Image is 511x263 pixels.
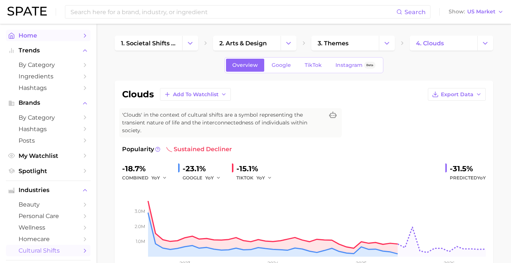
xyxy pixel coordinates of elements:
span: wellness [19,224,78,231]
div: -31.5% [450,163,486,175]
button: Brands [6,97,91,108]
h1: clouds [122,90,154,99]
span: beauty [19,201,78,208]
span: YoY [477,175,486,181]
span: Show [449,10,465,14]
button: Change Category [477,36,493,51]
button: Export Data [428,88,486,101]
span: Hashtags [19,126,78,133]
a: personal care [6,210,91,222]
a: InstagramBeta [329,59,382,72]
a: 4. clouds [410,36,477,51]
span: by Category [19,114,78,121]
a: wellness [6,222,91,233]
span: Predicted [450,173,486,182]
button: Add to Watchlist [160,88,231,101]
span: sustained decliner [166,145,232,154]
span: Posts [19,137,78,144]
span: My Watchlist [19,152,78,159]
button: Change Category [379,36,395,51]
span: 3. themes [318,40,348,47]
span: Ingredients [19,73,78,80]
a: Ingredients [6,71,91,82]
button: Industries [6,185,91,196]
span: YoY [205,175,214,181]
span: US Market [467,10,495,14]
img: sustained decliner [166,146,172,152]
a: cultural shifts [6,245,91,256]
a: beauty [6,199,91,210]
img: SPATE [7,7,47,16]
a: TikTok [298,59,328,72]
div: -23.1% [183,163,226,175]
a: Home [6,30,91,41]
span: homecare [19,236,78,243]
span: YoY [256,175,265,181]
span: Export Data [441,91,474,98]
a: 2. arts & design [213,36,281,51]
span: Home [19,32,78,39]
a: Google [265,59,297,72]
a: 3. themes [311,36,379,51]
a: Hashtags [6,82,91,94]
a: Hashtags [6,123,91,135]
div: -18.7% [122,163,172,175]
span: Add to Watchlist [173,91,219,98]
span: Trends [19,47,78,54]
span: 'Clouds' in the context of cultural shifts are a symbol representing the transient nature of life... [122,111,324,134]
a: by Category [6,112,91,123]
button: Change Category [182,36,198,51]
button: Trends [6,45,91,56]
span: Popularity [122,145,154,154]
button: ShowUS Market [447,7,505,17]
div: GOOGLE [183,173,226,182]
span: TikTok [305,62,322,68]
a: My Watchlist [6,150,91,162]
a: homecare [6,233,91,245]
span: 2. arts & design [219,40,267,47]
input: Search here for a brand, industry, or ingredient [70,6,396,18]
button: YoY [205,173,221,182]
div: -15.1% [236,163,277,175]
span: Brands [19,100,78,106]
span: personal care [19,212,78,220]
span: cultural shifts [19,247,78,254]
a: by Category [6,59,91,71]
span: 1. societal shifts & culture [121,40,176,47]
button: YoY [151,173,167,182]
span: Overview [232,62,258,68]
span: Google [272,62,291,68]
span: Search [404,9,426,16]
div: TIKTOK [236,173,277,182]
span: Industries [19,187,78,194]
button: Change Category [281,36,297,51]
span: Beta [366,62,373,68]
span: Instagram [335,62,363,68]
span: Spotlight [19,168,78,175]
div: combined [122,173,172,182]
span: 4. clouds [416,40,444,47]
a: Overview [226,59,264,72]
span: Hashtags [19,84,78,91]
a: 1. societal shifts & culture [115,36,182,51]
a: Posts [6,135,91,146]
button: YoY [256,173,272,182]
a: Spotlight [6,165,91,177]
span: by Category [19,61,78,68]
span: YoY [151,175,160,181]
